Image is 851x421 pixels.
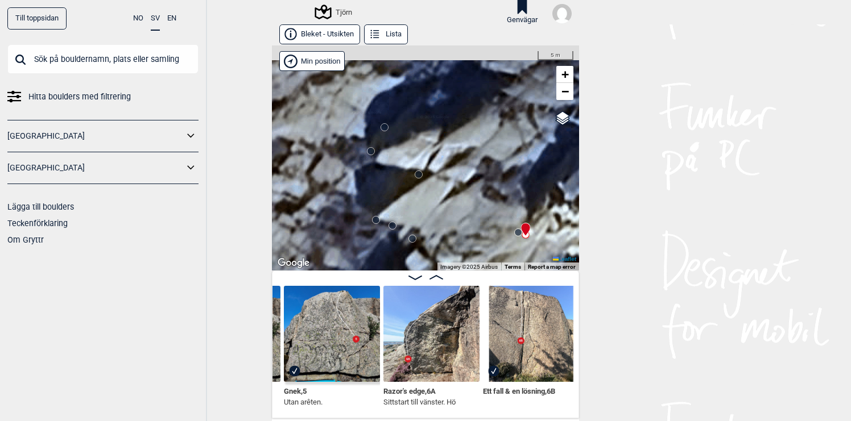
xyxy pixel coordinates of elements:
div: 5 m [538,51,573,60]
p: Sittstart till vänster. Hö [383,397,456,408]
a: Report a map error [528,264,576,270]
a: Zoom in [556,66,573,83]
a: Teckenförklaring [7,219,68,228]
span: − [561,84,569,98]
img: Razors edge [383,286,480,382]
a: Zoom out [556,83,573,100]
img: User fallback1 [552,4,572,23]
span: Ett fall & en lösning , 6B [483,385,555,395]
span: Gnek , 5 [284,385,307,395]
a: Hitta boulders med filtrering [7,89,199,105]
button: EN [167,7,176,30]
a: Leaflet [553,256,576,262]
span: + [561,67,569,81]
img: Ett fall en losning [483,286,579,382]
p: Utan arêten. [284,397,323,408]
img: Gnek 230807 [284,286,380,382]
a: Till toppsidan [7,7,67,30]
a: Terms (opens in new tab) [505,264,521,270]
a: [GEOGRAPHIC_DATA] [7,128,184,144]
a: Layers [552,106,573,131]
button: NO [133,7,143,30]
span: Imagery ©2025 Airbus [440,264,498,270]
a: [GEOGRAPHIC_DATA] [7,160,184,176]
button: Lista [364,24,408,44]
span: Razor's edge , 6A [383,385,436,395]
a: Open this area in Google Maps (opens a new window) [275,256,312,270]
button: SV [151,7,160,31]
input: Sök på bouldernamn, plats eller samling [7,44,199,74]
button: Bleket - Utsikten [279,24,360,44]
div: Vis min position [279,51,345,71]
a: Lägga till boulders [7,202,74,211]
span: Hitta boulders med filtrering [28,89,131,105]
img: Google [275,256,312,270]
div: Tjörn [316,5,352,19]
a: Om Gryttr [7,235,44,244]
